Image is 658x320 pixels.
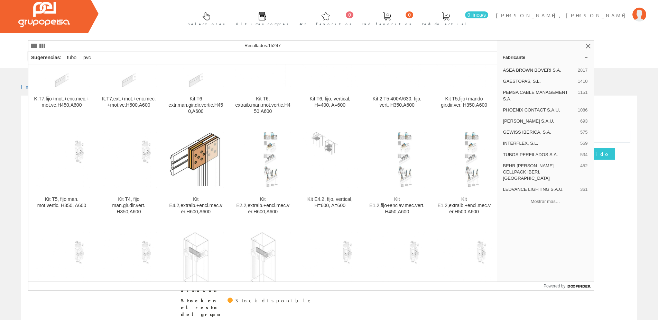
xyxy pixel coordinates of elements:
div: Kit 2 T5 400A/630, fijo, vert. H350,A600 [369,96,425,108]
img: Kit E4.2,extraib.+encl.mec.ver.H600,A600 [168,132,224,188]
div: Kit T5, fijo man. mot.vertic. H350, A600 [34,196,90,209]
img: Kit E1.2,fijo+enclav.mec.vert. H450,A600 [369,132,425,188]
img: Kit 2 x XT4,enchufabl.vertical,H350,A600 [168,232,224,288]
a: Kit T5, fijo man. mot.vertic. H350, A600 Kit T5, fijo man. mot.vertic. H350, A600 [28,123,95,223]
span: 1086 [578,107,588,113]
span: 15247 [268,43,281,48]
span: 2817 [578,67,588,73]
span: TUBOS PERFILADOS S.A. [503,152,577,158]
span: Stock en el resto del grupo [181,297,222,318]
img: Kit T5, fijo man. mot.vertic. H350, A600 [34,132,90,188]
img: Kit 3xXT4, 3P. fijos, vertical,H300,A600 [101,232,157,288]
span: BEHR [PERSON_NAME] CELLPACK IBERI,[GEOGRAPHIC_DATA] [503,163,577,182]
img: Kit E1.2,extraib.+encl.mec.ver.H500,A600 [436,132,492,188]
a: Últimas compras [229,6,292,30]
span: LEDVANCE LIGHTING S.A.U. [503,186,577,193]
span: 361 [580,186,588,193]
span: Resultados: [244,43,281,48]
span: GEWISS IBERICA, S.A. [503,129,577,135]
a: Kit T5,fijo+mando gir.dir.ver. H350,A600 Kit T5,fijo+mando gir.dir.ver. H350,A600 [431,23,498,123]
a: Kit E1.2,fijo+enclav.mec.vert. H450,A600 Kit E1.2,fijo+enclav.mec.vert. H450,A600 [364,123,430,223]
img: Kit 2 x XT4, fijos vertical,H300,A600 [235,232,291,288]
div: Kit E1.2,extraib.+encl.mec.ver.H500,A600 [436,196,492,215]
img: Kit 3 x XT4,enchufabl.vertical,H350,A600 [34,232,90,288]
span: Ped. favoritos [362,20,411,27]
a: Kit T6, fijo, vertical, H=400, A=600 Kit T6, fijo, vertical, H=400, A=600 [297,23,363,123]
a: [PERSON_NAME], [PERSON_NAME] [496,6,646,13]
div: Kit E4.2, fijo, vertical, H=600, A=600 [302,196,358,209]
span: [PERSON_NAME] S.A.U. [503,118,577,124]
span: 0 línea/s [465,11,488,18]
div: Kit T6, fijo, vertical, H=400, A=600 [302,96,358,108]
div: K.T7,fijo+mot.+enc.mec.+mot.ve.H450,A600 [34,96,90,108]
span: GAESTOPAS, S.L. [503,78,575,85]
div: Kit T4, fijo man.gir.dir.vert. H350,A600 [101,196,157,215]
span: [PERSON_NAME], [PERSON_NAME] [496,12,629,19]
button: Mostrar más… [500,196,591,207]
div: Kit E4.2,extraib.+encl.mec.ver.H600,A600 [168,196,224,215]
img: Kit T4, fijo man.gir.dir.vert. H350,A600 [101,132,157,188]
div: Kit E2.2,extraib.+encl.mec.ver.H600,A600 [235,196,291,215]
img: Kit XT4, ench.m.gir.dir.vertic.H350,A600 [302,232,358,288]
span: 569 [580,140,588,146]
img: Kit XT4, 4P, fijo+difer.vertic.H400,A600 [369,232,425,288]
div: Kit T5,fijo+mando gir.dir.ver. H350,A600 [436,96,492,108]
span: 0 [346,11,353,18]
div: Kit T6 extr.man.gir.dir.vertic.H450,A600 [168,96,224,115]
span: 0 [406,11,413,18]
a: Selectores [181,6,229,30]
a: K.T7,fijo+mot.+enc.mec.+mot.ve.H450,A600 K.T7,fijo+mot.+enc.mec.+mot.ve.H450,A600 [28,23,95,123]
span: 1151 [578,89,588,102]
div: pvc [81,52,94,64]
a: K.T7,ext.+mot.+enc.mec.+mot.ve.H500,A600 K.T7,ext.+mot.+enc.mec.+mot.ve.H500,A600 [95,23,162,123]
img: Kit E4.2, fijo, vertical, H=600, A=600 [302,132,358,188]
span: 575 [580,129,588,135]
span: 452 [580,163,588,182]
img: Kit E2.2,extraib.+encl.mec.ver.H600,A600 [235,132,291,188]
a: Fabricante [497,52,594,63]
span: INTERFLEX, S.L. [503,140,577,146]
a: Kit T6 extr.man.gir.dir.vertic.H450,A600 Kit T6 extr.man.gir.dir.vertic.H450,A600 [163,23,229,123]
span: Powered by [544,283,565,289]
img: Kit XT4, 4P,extr.+difer.vertic.H400,A600 [436,232,492,288]
div: K.T7,ext.+mot.+enc.mec.+mot.ve.H500,A600 [101,96,157,108]
a: Inicio [21,83,50,90]
a: Kit 2 T5 400A/630, fijo, vert. H350,A600 Kit 2 T5 400A/630, fijo, vert. H350,A600 [364,23,430,123]
span: ASEA BROWN BOVERI S.A. [503,67,575,73]
a: Kit E4.2, fijo, vertical, H=600, A=600 Kit E4.2, fijo, vertical, H=600, A=600 [297,123,363,223]
a: Kit E4.2,extraib.+encl.mec.ver.H600,A600 Kit E4.2,extraib.+encl.mec.ver.H600,A600 [163,123,229,223]
a: Kit T4, fijo man.gir.dir.vert. H350,A600 Kit T4, fijo man.gir.dir.vert. H350,A600 [95,123,162,223]
a: Powered by [544,282,594,290]
span: Art. favoritos [299,20,352,27]
a: Kit T6, extraib.man.mot.vertic.H450,A600 Kit T6, extraib.man.mot.vertic.H450,A600 [230,23,296,123]
a: Kit E1.2,extraib.+encl.mec.ver.H500,A600 Kit E1.2,extraib.+encl.mec.ver.H500,A600 [431,123,498,223]
span: Últimas compras [236,20,289,27]
span: 1410 [578,78,588,85]
span: Pedido actual [422,20,469,27]
a: Kit E2.2,extraib.+encl.mec.ver.H600,A600 Kit E2.2,extraib.+encl.mec.ver.H600,A600 [230,123,296,223]
span: PEMSA CABLE MANAGEMENT S.A. [503,89,575,102]
div: Stock disponible [235,297,313,304]
div: Sugerencias: [28,53,63,63]
span: Selectores [188,20,225,27]
img: Grupo Peisa [18,2,70,27]
span: PHOENIX CONTACT S.A.U, [503,107,575,113]
span: 534 [580,152,588,158]
div: Kit E1.2,fijo+enclav.mec.vert. H450,A600 [369,196,425,215]
div: tubo [64,52,79,64]
div: Kit T6, extraib.man.mot.vertic.H450,A600 [235,96,291,115]
span: 693 [580,118,588,124]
